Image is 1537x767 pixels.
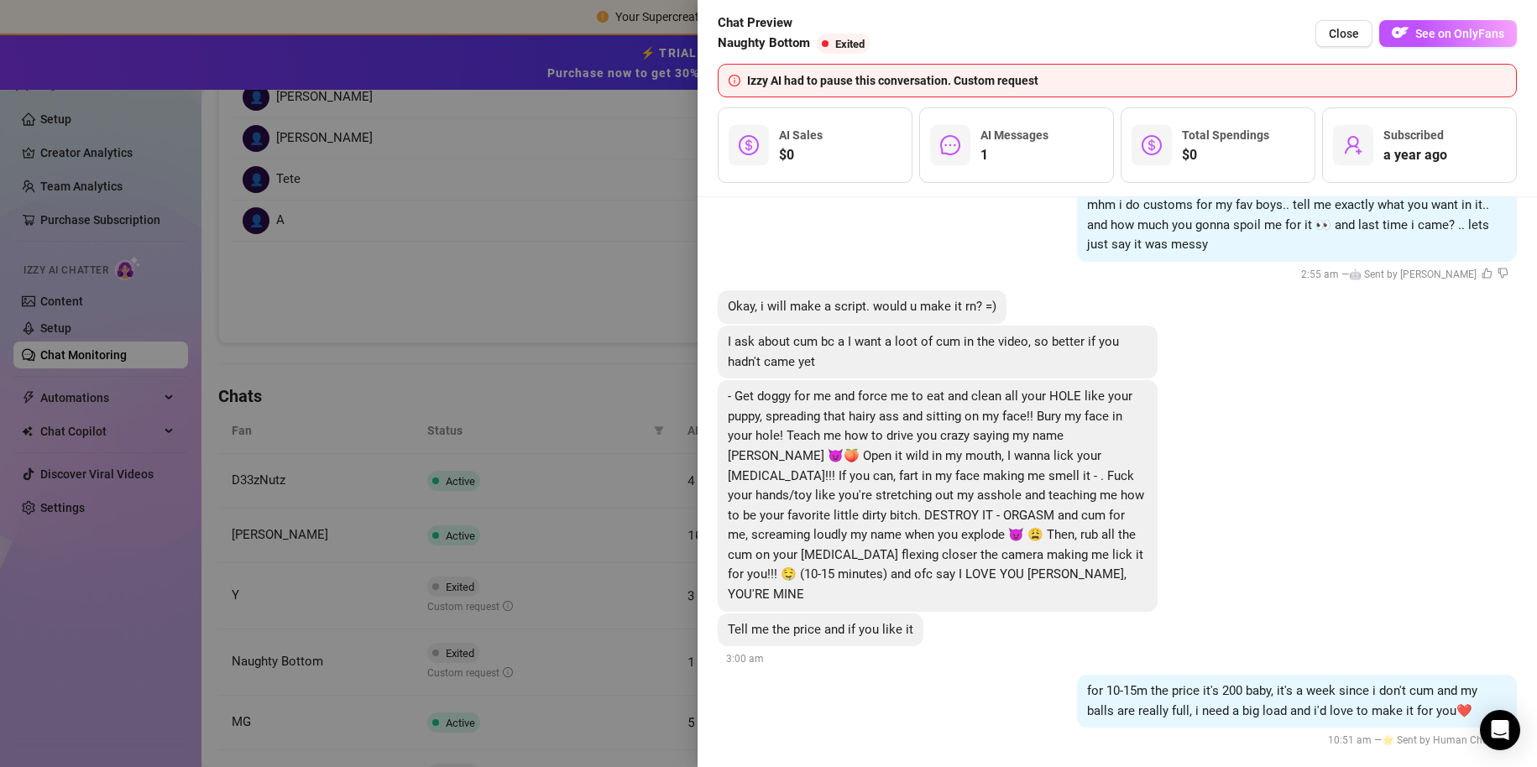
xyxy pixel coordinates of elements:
[718,34,810,54] span: Naughty Bottom
[1383,145,1447,165] span: a year ago
[1328,734,1508,746] span: 10:51 am —
[1087,683,1477,718] span: for 10-15m the price it's 200 baby, it's a week since i don't cum and my balls are really full, i...
[1392,24,1409,41] img: OF
[835,38,865,50] span: Exited
[1382,734,1503,746] span: 🌟 Sent by Human Chatter
[1087,197,1489,252] span: mhm i do customs for my fav boys.. tell me exactly what you want in it.. and how much you gonna s...
[1383,128,1444,142] span: Subscribed
[1343,135,1363,155] span: user-add
[728,389,1144,602] span: - Get doggy for me and force me to eat and clean all your HOLE like your puppy, spreading that ha...
[728,299,996,314] span: Okay, i will make a script. would u make it rn? =)
[779,128,823,142] span: AI Sales
[1315,20,1372,47] button: Close
[980,128,1048,142] span: AI Messages
[729,75,740,86] span: info-circle
[739,135,759,155] span: dollar
[1301,269,1508,280] span: 2:55 am —
[1182,145,1269,165] span: $0
[726,653,764,665] span: 3:00 am
[1379,20,1517,47] button: OFSee on OnlyFans
[1329,27,1359,40] span: Close
[779,145,823,165] span: $0
[1498,268,1508,279] span: dislike
[1379,20,1517,48] a: OFSee on OnlyFans
[1142,135,1162,155] span: dollar
[1480,710,1520,750] div: Open Intercom Messenger
[1182,128,1269,142] span: Total Spendings
[1415,27,1504,40] span: See on OnlyFans
[1482,268,1493,279] span: like
[747,71,1506,90] div: Izzy AI had to pause this conversation. Custom request
[718,13,876,34] span: Chat Preview
[728,622,913,637] span: Tell me the price and if you like it
[940,135,960,155] span: message
[1349,269,1477,280] span: 🤖 Sent by [PERSON_NAME]
[980,145,1048,165] span: 1
[728,334,1119,369] span: I ask about cum bc a I want a loot of cum in the video, so better if you hadn't came yet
